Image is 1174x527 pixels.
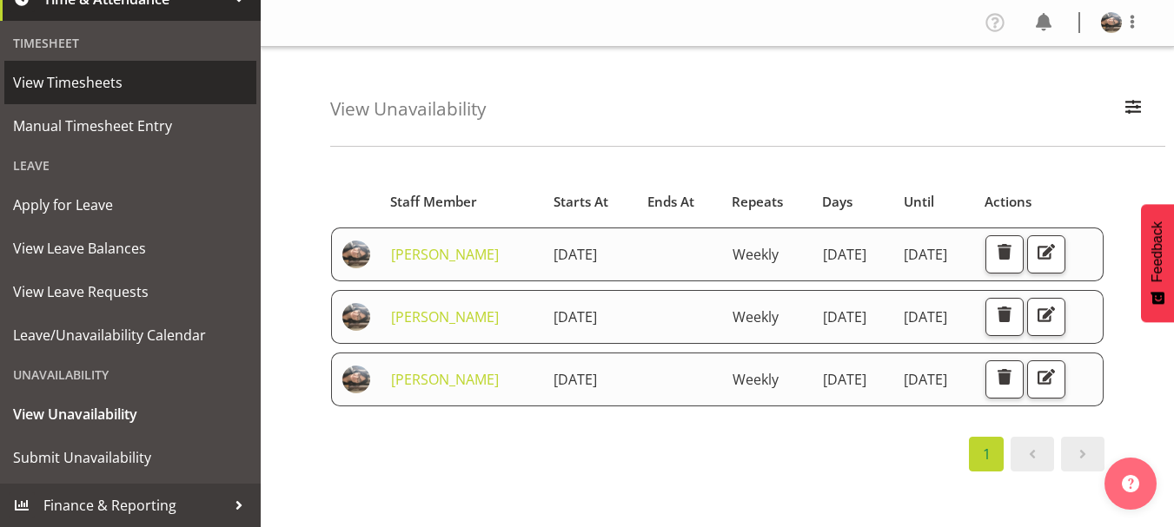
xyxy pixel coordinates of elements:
a: Manual Timesheet Entry [4,104,256,148]
img: lindsay-holland6d975a4b06d72750adc3751bbfb7dc9f.png [342,240,370,268]
img: lindsay-holland6d975a4b06d72750adc3751bbfb7dc9f.png [342,303,370,331]
span: [DATE] [554,245,597,264]
a: [PERSON_NAME] [391,245,499,264]
span: View Unavailability [13,401,248,427]
span: [DATE] [823,370,866,389]
a: View Unavailability [4,392,256,436]
a: Apply for Leave [4,183,256,227]
div: Leave [4,148,256,183]
span: [DATE] [904,245,947,264]
span: View Timesheets [13,69,248,96]
img: lindsay-holland6d975a4b06d72750adc3751bbfb7dc9f.png [342,366,370,393]
a: View Timesheets [4,61,256,104]
span: Starts At [554,192,608,212]
button: Delete Unavailability [985,298,1024,336]
button: Edit Unavailability [1027,360,1065,399]
span: Actions [985,192,1031,212]
h4: View Unavailability [330,99,486,119]
span: [DATE] [823,245,866,264]
button: Delete Unavailability [985,235,1024,273]
span: Weekly [733,307,779,326]
button: Edit Unavailability [1027,298,1065,336]
span: [DATE] [823,307,866,326]
span: Staff Member [390,192,477,212]
span: Apply for Leave [13,192,248,218]
span: Leave/Unavailability Calendar [13,322,248,348]
button: Delete Unavailability [985,360,1024,399]
button: Filter Employees [1115,90,1151,128]
span: Manual Timesheet Entry [13,113,248,139]
a: Leave/Unavailability Calendar [4,313,256,357]
button: Edit Unavailability [1027,235,1065,273]
span: Weekly [733,245,779,264]
a: Submit Unavailability [4,436,256,479]
span: Feedback [1150,221,1165,282]
a: [PERSON_NAME] [391,370,499,389]
span: [DATE] [904,370,947,389]
span: [DATE] [554,307,597,326]
span: [DATE] [554,370,597,389]
span: Finance & Reporting [43,492,226,518]
span: Ends At [647,192,694,212]
button: Feedback - Show survey [1141,204,1174,322]
div: Unavailability [4,357,256,392]
span: [DATE] [904,307,947,326]
a: [PERSON_NAME] [391,307,499,326]
span: Until [904,192,934,212]
img: lindsay-holland6d975a4b06d72750adc3751bbfb7dc9f.png [1101,12,1122,33]
span: View Leave Balances [13,235,248,261]
span: View Leave Requests [13,279,248,305]
span: Days [822,192,852,212]
span: Weekly [733,370,779,389]
a: View Leave Balances [4,227,256,270]
span: Submit Unavailability [13,445,248,471]
div: Timesheet [4,25,256,61]
img: help-xxl-2.png [1122,475,1139,492]
span: Repeats [732,192,783,212]
a: View Leave Requests [4,270,256,313]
